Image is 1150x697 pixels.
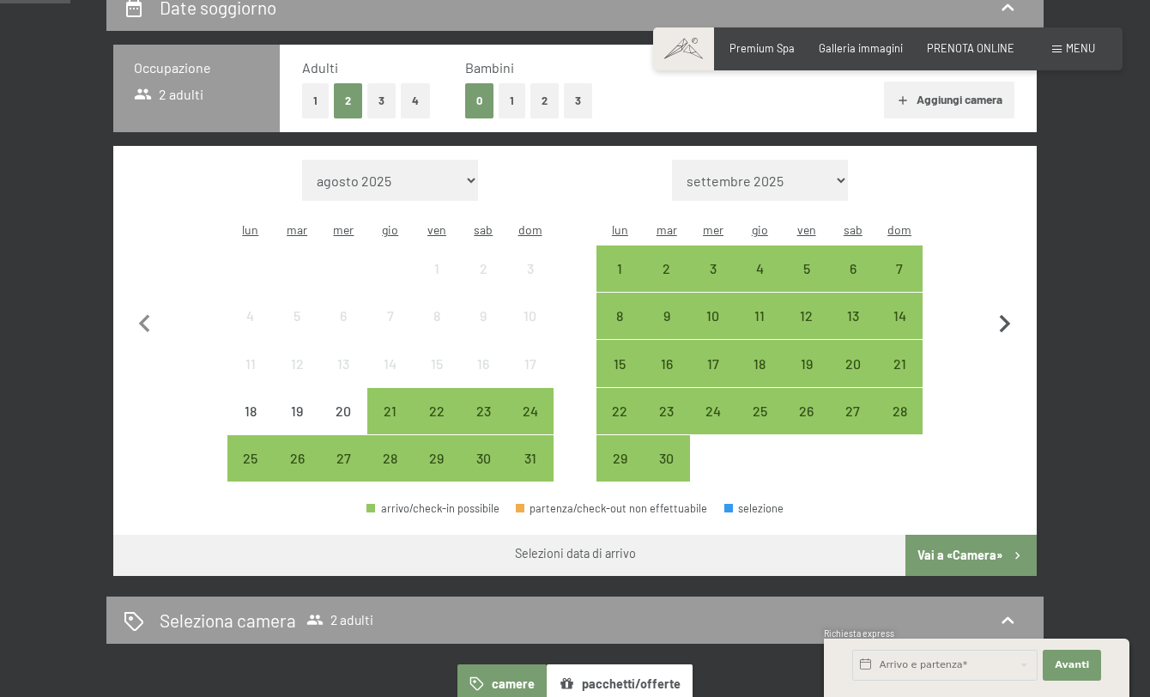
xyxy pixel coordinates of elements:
div: 6 [832,262,875,305]
div: Fri Aug 08 2025 [414,293,460,339]
div: 9 [645,309,688,352]
div: arrivo/check-in non effettuabile [274,293,320,339]
div: arrivo/check-in possibile [690,293,736,339]
div: 17 [508,357,551,400]
div: arrivo/check-in non effettuabile [227,340,274,386]
div: 12 [784,309,827,352]
div: Tue Aug 12 2025 [274,340,320,386]
button: Mese successivo [987,160,1023,482]
div: 25 [738,404,781,447]
button: 1 [302,83,329,118]
div: arrivo/check-in possibile [644,435,690,482]
abbr: sabato [474,222,493,237]
div: arrivo/check-in possibile [506,435,553,482]
div: arrivo/check-in non effettuabile [414,245,460,292]
abbr: giovedì [752,222,768,237]
div: 22 [415,404,458,447]
div: 14 [369,357,412,400]
div: arrivo/check-in non effettuabile [506,293,553,339]
span: 2 adulti [306,611,373,628]
div: arrivo/check-in possibile [690,388,736,434]
div: arrivo/check-in possibile [830,245,876,292]
button: 3 [564,83,592,118]
div: Fri Sep 12 2025 [783,293,829,339]
div: Thu Aug 14 2025 [367,340,414,386]
div: Sat Aug 30 2025 [460,435,506,482]
div: arrivo/check-in non effettuabile [274,340,320,386]
div: 25 [229,452,272,494]
div: arrivo/check-in non effettuabile [320,340,366,386]
div: 3 [692,262,735,305]
div: Tue Sep 16 2025 [644,340,690,386]
div: 10 [508,309,551,352]
div: 5 [784,262,827,305]
div: Sat Aug 23 2025 [460,388,506,434]
div: arrivo/check-in non effettuabile [506,340,553,386]
div: arrivo/check-in possibile [596,293,643,339]
div: 23 [462,404,505,447]
div: 30 [462,452,505,494]
div: Mon Sep 29 2025 [596,435,643,482]
div: 17 [692,357,735,400]
div: 13 [322,357,365,400]
div: 6 [322,309,365,352]
abbr: mercoledì [333,222,354,237]
abbr: lunedì [612,222,628,237]
div: Sun Aug 17 2025 [506,340,553,386]
abbr: martedì [657,222,677,237]
div: arrivo/check-in possibile [596,245,643,292]
div: 31 [508,452,551,494]
div: 1 [598,262,641,305]
div: arrivo/check-in possibile [596,435,643,482]
div: 11 [229,357,272,400]
div: Fri Aug 15 2025 [414,340,460,386]
div: arrivo/check-in possibile [227,435,274,482]
div: 28 [878,404,921,447]
div: Sat Aug 16 2025 [460,340,506,386]
button: Avanti [1043,650,1101,681]
h3: Occupazione [134,58,259,77]
button: 2 [334,83,362,118]
abbr: lunedì [242,222,258,237]
div: 27 [322,452,365,494]
div: Wed Sep 24 2025 [690,388,736,434]
div: Fri Sep 19 2025 [783,340,829,386]
div: Tue Sep 09 2025 [644,293,690,339]
abbr: martedì [287,222,307,237]
div: 15 [598,357,641,400]
div: Wed Aug 13 2025 [320,340,366,386]
div: Sun Sep 14 2025 [876,293,923,339]
div: arrivo/check-in non effettuabile [414,340,460,386]
div: 24 [692,404,735,447]
div: arrivo/check-in non effettuabile [320,293,366,339]
div: 4 [738,262,781,305]
div: 20 [322,404,365,447]
div: arrivo/check-in possibile [830,340,876,386]
div: 30 [645,452,688,494]
div: 9 [462,309,505,352]
div: Mon Aug 04 2025 [227,293,274,339]
div: arrivo/check-in possibile [830,388,876,434]
div: arrivo/check-in possibile [596,388,643,434]
span: Adulti [302,59,338,76]
div: Wed Aug 20 2025 [320,388,366,434]
div: 21 [878,357,921,400]
div: Thu Sep 25 2025 [736,388,783,434]
div: arrivo/check-in non effettuabile [460,293,506,339]
div: arrivo/check-in non effettuabile [460,340,506,386]
div: 7 [369,309,412,352]
div: 27 [832,404,875,447]
div: Sat Sep 06 2025 [830,245,876,292]
h2: Seleziona camera [160,608,296,633]
div: Sat Sep 27 2025 [830,388,876,434]
div: Mon Sep 08 2025 [596,293,643,339]
div: arrivo/check-in non effettuabile [506,245,553,292]
div: arrivo/check-in possibile [736,340,783,386]
div: arrivo/check-in possibile [736,245,783,292]
div: Tue Aug 26 2025 [274,435,320,482]
span: Avanti [1055,658,1089,672]
div: arrivo/check-in possibile [783,388,829,434]
div: Thu Aug 21 2025 [367,388,414,434]
div: Fri Aug 22 2025 [414,388,460,434]
div: arrivo/check-in non effettuabile [460,245,506,292]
